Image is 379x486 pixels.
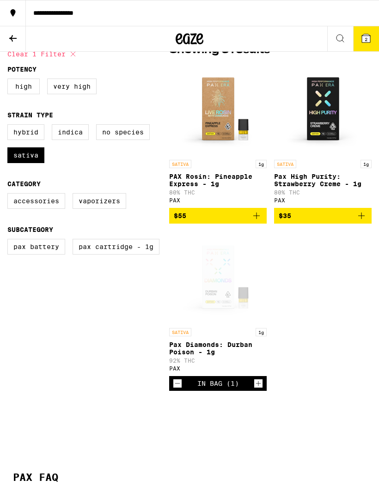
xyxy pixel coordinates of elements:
[7,66,37,73] legend: Potency
[7,79,40,94] label: High
[256,328,267,336] p: 1g
[169,63,267,208] a: Open page for PAX Rosin: Pineapple Express - 1g from PAX
[274,197,372,203] div: PAX
[169,231,267,376] a: Open page for Pax Diamonds: Durban Poison - 1g from PAX
[197,380,239,387] div: In Bag (1)
[169,358,267,364] p: 92% THC
[174,212,186,219] span: $55
[169,328,191,336] p: SATIVA
[353,26,379,51] button: 2
[361,160,372,168] p: 1g
[7,193,65,209] label: Accessories
[254,379,263,388] button: Increment
[274,160,296,168] p: SATIVA
[169,160,191,168] p: SATIVA
[52,124,89,140] label: Indica
[7,226,53,233] legend: Subcategory
[169,197,267,203] div: PAX
[169,341,267,356] p: Pax Diamonds: Durban Poison - 1g
[96,124,150,140] label: No Species
[73,239,159,255] label: PAX Cartridge - 1g
[7,180,41,188] legend: Category
[277,63,369,155] img: PAX - Pax High Purity: Strawberry Creme - 1g
[7,43,79,66] button: Clear 1 filter
[7,111,53,119] legend: Strain Type
[274,173,372,188] p: Pax High Purity: Strawberry Creme - 1g
[256,160,267,168] p: 1g
[279,212,291,219] span: $35
[169,173,267,188] p: PAX Rosin: Pineapple Express - 1g
[274,208,372,224] button: Add to bag
[169,208,267,224] button: Add to bag
[7,124,44,140] label: Hybrid
[73,193,126,209] label: Vaporizers
[172,63,264,155] img: PAX - PAX Rosin: Pineapple Express - 1g
[274,189,372,195] p: 80% THC
[173,379,182,388] button: Decrement
[47,79,97,94] label: Very High
[169,189,267,195] p: 80% THC
[7,147,44,163] label: Sativa
[169,365,267,371] div: PAX
[365,36,367,42] span: 2
[274,63,372,208] a: Open page for Pax High Purity: Strawberry Creme - 1g from PAX
[7,239,65,255] label: PAX Battery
